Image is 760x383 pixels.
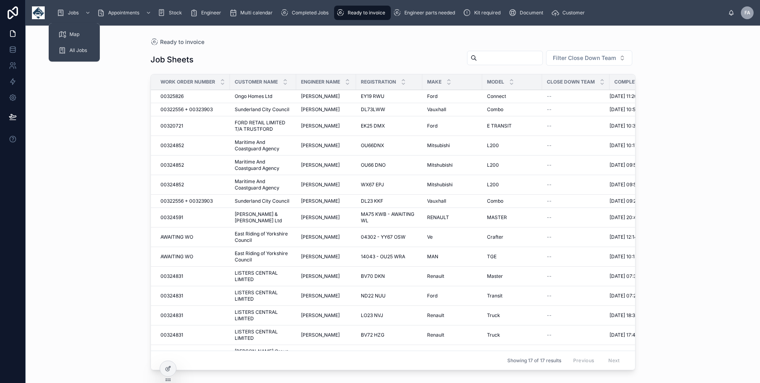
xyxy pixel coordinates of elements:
span: [PERSON_NAME] [301,273,340,279]
div: scrollable content [51,4,728,22]
a: LO23 NVJ [361,312,418,319]
a: [PERSON_NAME] [301,253,351,260]
a: 00322556 + 00323903 [160,106,225,113]
span: Customer Name [235,79,278,85]
a: [PERSON_NAME] [301,234,351,240]
a: 00324852 [160,142,225,149]
span: Map [69,31,79,38]
span: Sunderland City Council [235,106,289,113]
a: Ford [427,293,477,299]
span: Document [520,10,543,16]
a: Engineer [188,6,227,20]
span: Renault [427,312,444,319]
a: Combo [487,106,537,113]
span: East Riding of Yorkshire Council [235,250,291,263]
a: Appointments [95,6,155,20]
a: Maritime And Coastguard Agency [235,159,291,172]
span: [PERSON_NAME] [301,234,340,240]
a: 00324591 [160,214,225,221]
span: [PERSON_NAME] [301,332,340,338]
span: East Riding of Yorkshire Council [235,231,291,243]
span: MASTER [487,214,507,221]
a: LISTERS CENTRAL LIMITED [235,289,291,302]
span: 04302 - YY67 OSW [361,234,406,240]
a: [DATE] 20:43 [610,214,660,221]
span: Connect [487,93,506,100]
span: [DATE] 10:57 [610,106,638,113]
span: [DATE] 10:35 [610,123,638,129]
a: E TRANSIT [487,123,537,129]
a: LISTERS CENTRAL LIMITED [235,309,291,322]
a: [DATE] 09:56 [610,162,660,168]
span: 00324852 [160,142,184,149]
a: Ford [427,123,477,129]
span: Stock [169,10,182,16]
a: [PERSON_NAME] [301,214,351,221]
span: Appointments [108,10,139,16]
span: Renault [427,332,444,338]
a: [DATE] 10:35 [610,123,660,129]
span: [DATE] 09:26 [610,198,639,204]
span: Combo [487,106,503,113]
button: Select Button [546,50,632,66]
a: BV72 HZG [361,332,418,338]
a: AWAITING WO [160,234,225,240]
a: -- [547,162,605,168]
a: [PERSON_NAME] [301,293,351,299]
span: [DATE] 09:50 [610,182,639,188]
a: Renault [427,273,477,279]
span: ND22 NUU [361,293,386,299]
a: Master [487,273,537,279]
span: 00325826 [160,93,184,100]
span: Sunderland City Council [235,198,289,204]
span: -- [547,234,552,240]
span: [DATE] 17:49 [610,332,638,338]
span: Truck [487,312,500,319]
a: DL23 KKF [361,198,418,204]
a: Vauxhall [427,106,477,113]
span: Mitshubishi [427,182,453,188]
span: Mitshubishi [427,162,453,168]
span: L200 [487,162,499,168]
span: [PERSON_NAME] [301,312,340,319]
span: [PERSON_NAME] Group Ltd [235,348,291,361]
a: Kit required [461,6,506,20]
a: MA75 KWB - AWAITING WL [361,211,418,224]
a: OU66DNX [361,142,418,149]
span: Completed at [614,79,652,85]
span: -- [547,93,552,100]
span: Ford [427,123,437,129]
a: WX67 EPJ [361,182,418,188]
span: Engineer parts needed [404,10,455,16]
a: L200 [487,142,537,149]
a: 00324831 [160,332,225,338]
a: [PERSON_NAME] [301,162,351,168]
a: Document [506,6,549,20]
a: Ready to invoice [334,6,391,20]
a: Completed Jobs [278,6,334,20]
span: [DATE] 18:37 [610,312,638,319]
a: -- [547,214,605,221]
span: [PERSON_NAME] [301,214,340,221]
span: Engineer Name [301,79,340,85]
span: -- [547,273,552,279]
a: EY19 RWU [361,93,418,100]
span: Crafter [487,234,503,240]
span: Ve [427,234,433,240]
span: Jobs [68,10,79,16]
a: [DATE] 12:14 [610,234,660,240]
span: Multi calendar [240,10,273,16]
span: FA [744,10,750,16]
a: All Jobs [53,43,95,58]
span: -- [547,162,552,168]
a: MASTER [487,214,537,221]
a: [DATE] 17:49 [610,332,660,338]
span: TGE [487,253,497,260]
span: Close Down Team [547,79,595,85]
span: [DATE] 10:17 [610,142,637,149]
a: TGE [487,253,537,260]
span: Customer [562,10,585,16]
